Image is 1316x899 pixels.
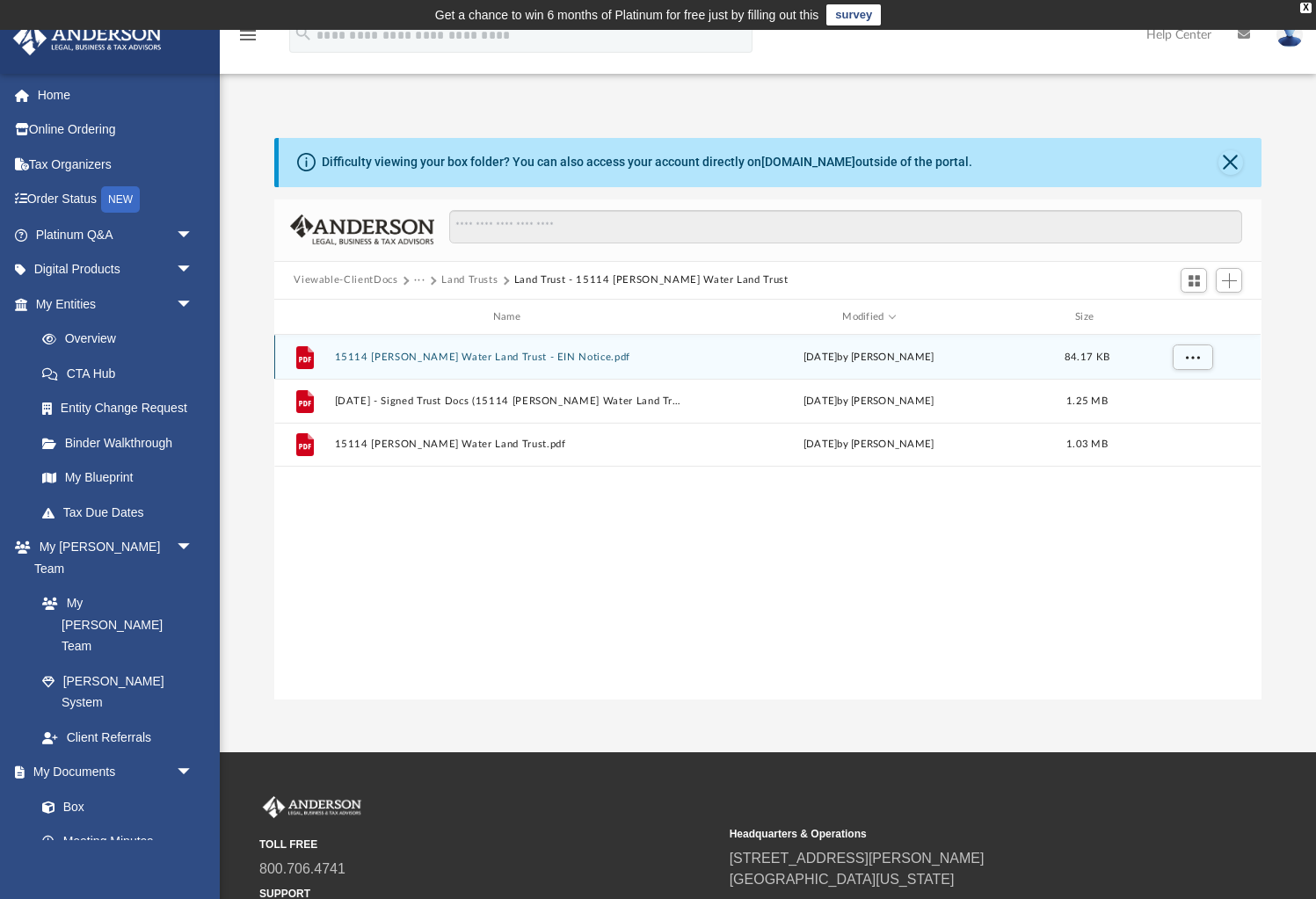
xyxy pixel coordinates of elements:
div: id [282,309,326,325]
a: menu [237,33,258,46]
i: search [294,24,313,43]
a: [DOMAIN_NAME] [761,155,855,169]
a: Order StatusNEW [12,182,220,218]
a: Home [12,77,220,112]
a: Box [25,789,202,824]
input: Search files and folders [449,210,1242,243]
div: Size [1052,309,1123,325]
span: arrow_drop_down [176,755,211,791]
a: [STREET_ADDRESS][PERSON_NAME] [730,851,985,866]
button: Viewable-ClientDocs [294,272,397,288]
a: Digital Productsarrow_drop_down [12,252,220,287]
a: Overview [25,322,220,357]
div: [DATE] by [PERSON_NAME] [694,394,1044,410]
span: arrow_drop_down [176,217,211,253]
div: Modified [693,309,1044,325]
a: Binder Walkthrough [25,425,220,460]
a: survey [826,4,881,25]
button: Add [1216,268,1242,293]
a: Online Ordering [12,112,220,148]
button: Land Trusts [441,272,498,288]
div: close [1300,3,1312,13]
div: Get a chance to win 6 months of Platinum for free just by filling out this [435,4,819,25]
img: Anderson Advisors Platinum Portal [259,796,365,819]
a: Client Referrals [25,720,211,755]
a: My Blueprint [25,460,211,496]
a: Tax Due Dates [25,495,220,530]
a: My Entitiesarrow_drop_down [12,286,220,322]
button: Switch to Grid View [1181,268,1207,293]
span: arrow_drop_down [176,252,211,288]
div: [DATE] by [PERSON_NAME] [694,438,1044,453]
a: CTA Hub [25,356,220,391]
button: 15114 [PERSON_NAME] Water Land Trust.pdf [335,439,686,451]
small: Headquarters & Operations [730,826,1188,842]
button: 15114 [PERSON_NAME] Water Land Trust - EIN Notice.pdf [335,352,686,363]
small: TOLL FREE [259,837,717,852]
a: My Documentsarrow_drop_down [12,755,211,790]
button: Close [1218,150,1243,175]
a: Platinum Q&Aarrow_drop_down [12,217,220,252]
span: 1.25 MB [1066,396,1108,406]
a: My [PERSON_NAME] Teamarrow_drop_down [12,530,211,586]
a: Entity Change Request [25,391,220,426]
a: 800.706.4741 [259,861,345,876]
button: Land Trust - 15114 [PERSON_NAME] Water Land Trust [514,272,789,288]
div: id [1131,309,1254,325]
button: [DATE] - Signed Trust Docs (15114 [PERSON_NAME] Water Land Trust).pdf [335,395,686,407]
div: Difficulty viewing your box folder? You can also access your account directly on outside of the p... [322,153,972,171]
span: arrow_drop_down [176,286,211,323]
a: Meeting Minutes [25,824,211,859]
div: NEW [101,186,140,213]
a: [GEOGRAPHIC_DATA][US_STATE] [730,872,955,887]
button: ··· [414,272,425,288]
a: [PERSON_NAME] System [25,663,211,720]
span: 1.03 MB [1066,440,1108,450]
button: More options [1173,344,1213,371]
span: 84.17 KB [1065,352,1109,362]
a: Tax Organizers [12,147,220,182]
img: Anderson Advisors Platinum Portal [8,21,167,55]
a: My [PERSON_NAME] Team [25,586,202,664]
i: menu [237,25,258,46]
div: Name [334,309,686,325]
div: grid [274,335,1261,700]
div: [DATE] by [PERSON_NAME] [694,350,1044,366]
span: arrow_drop_down [176,530,211,566]
img: User Pic [1276,22,1303,47]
